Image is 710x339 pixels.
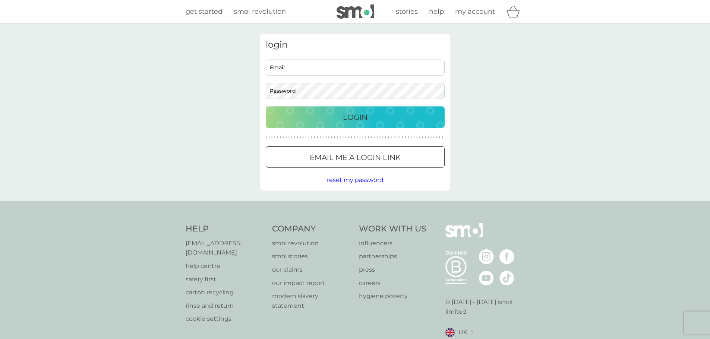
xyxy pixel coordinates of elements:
[499,249,514,264] img: visit the smol Facebook page
[439,135,441,139] p: ●
[317,135,318,139] p: ●
[291,135,293,139] p: ●
[314,135,315,139] p: ●
[371,135,372,139] p: ●
[410,135,412,139] p: ●
[433,135,435,139] p: ●
[305,135,307,139] p: ●
[266,146,445,168] button: Email me a login link
[186,6,223,17] a: get started
[405,135,406,139] p: ●
[445,297,525,316] p: © [DATE] - [DATE] smol limited
[328,135,329,139] p: ●
[272,291,351,310] a: modern slavery statement
[186,7,223,16] span: get started
[272,265,351,275] p: our claims
[399,135,401,139] p: ●
[308,135,310,139] p: ●
[272,278,351,288] a: our impact report
[340,135,341,139] p: ●
[365,135,366,139] p: ●
[394,135,395,139] p: ●
[266,106,445,128] button: Login
[311,135,313,139] p: ●
[388,135,389,139] p: ●
[343,111,367,123] p: Login
[373,135,375,139] p: ●
[402,135,404,139] p: ●
[382,135,384,139] p: ●
[359,252,426,261] a: partnerships
[396,6,418,17] a: stories
[334,135,335,139] p: ●
[342,135,344,139] p: ●
[499,271,514,285] img: visit the smol Tiktok page
[327,175,384,185] button: reset my password
[458,327,467,337] span: UK
[422,135,423,139] p: ●
[272,252,351,261] a: smol stories
[297,135,298,139] p: ●
[186,261,265,271] p: help centre
[359,278,426,288] p: careers
[234,7,286,16] span: smol revolution
[479,249,494,264] img: visit the smol Instagram page
[368,135,369,139] p: ●
[294,135,296,139] p: ●
[396,135,398,139] p: ●
[280,135,281,139] p: ●
[359,135,361,139] p: ●
[455,7,495,16] span: my account
[288,135,290,139] p: ●
[379,135,381,139] p: ●
[442,135,443,139] p: ●
[186,288,265,297] a: carton recycling
[272,223,351,235] h4: Company
[359,265,426,275] p: press
[419,135,420,139] p: ●
[186,314,265,324] a: cookie settings
[272,239,351,248] p: smol revolution
[430,135,432,139] p: ●
[427,135,429,139] p: ●
[271,135,273,139] p: ●
[429,6,444,17] a: help
[359,223,426,235] h4: Work With Us
[429,7,444,16] span: help
[266,135,267,139] p: ●
[337,135,338,139] p: ●
[391,135,392,139] p: ●
[300,135,301,139] p: ●
[337,4,374,19] img: smol
[359,291,426,301] p: hygiene poverty
[319,135,321,139] p: ●
[348,135,350,139] p: ●
[445,223,483,249] img: smol
[413,135,415,139] p: ●
[408,135,409,139] p: ●
[479,271,494,285] img: visit the smol Youtube page
[331,135,332,139] p: ●
[303,135,304,139] p: ●
[362,135,364,139] p: ●
[283,135,284,139] p: ●
[186,239,265,258] a: [EMAIL_ADDRESS][DOMAIN_NAME]
[445,328,455,337] img: UK flag
[416,135,418,139] p: ●
[274,135,275,139] p: ●
[359,239,426,248] a: influencers
[351,135,352,139] p: ●
[425,135,426,139] p: ●
[186,275,265,284] a: safety first
[325,135,327,139] p: ●
[436,135,438,139] p: ●
[376,135,378,139] p: ●
[322,135,324,139] p: ●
